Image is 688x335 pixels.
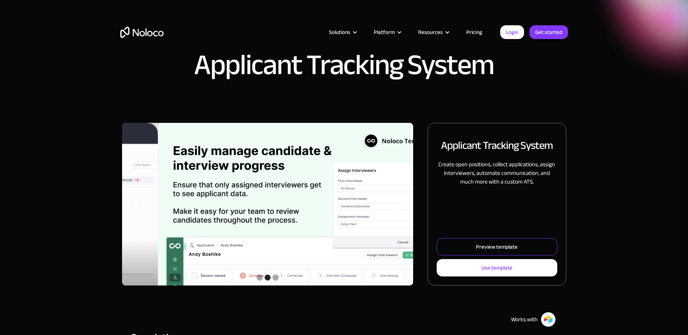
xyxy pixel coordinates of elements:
div: Show slide 3 of 3 [273,275,278,280]
div: Show slide 1 of 3 [257,275,263,280]
a: Use template [437,259,557,276]
a: Preview template [437,238,557,255]
a: Get started [529,25,568,39]
div: carousel [122,123,414,285]
div: Platform [374,27,395,37]
div: Solutions [320,27,365,37]
a: Pricing [457,27,491,37]
h1: Applicant Tracking System [194,51,494,80]
div: Platform [365,27,409,37]
a: home [120,27,164,38]
div: Show slide 2 of 3 [265,275,271,280]
div: Resources [409,27,457,37]
div: Resources [418,27,443,37]
div: Use template [481,263,512,272]
h2: Applicant Tracking System [441,138,553,153]
div: next slide [384,123,413,285]
div: 2 of 3 [158,123,450,285]
div: Works with [511,315,538,324]
img: Airtable [541,312,556,327]
a: Login [500,25,524,39]
div: previous slide [122,123,151,285]
p: Create open positions, collect applications, assign interviewers, automate communication, and muc... [437,160,557,186]
div: Preview template [476,242,518,252]
div: Solutions [329,27,350,37]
